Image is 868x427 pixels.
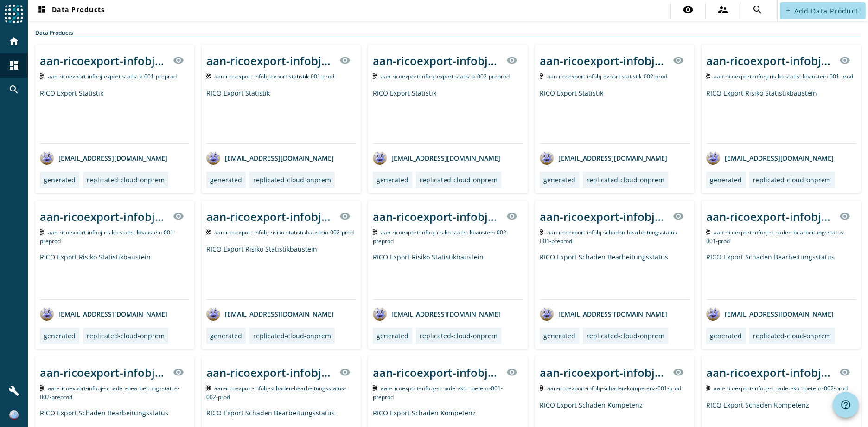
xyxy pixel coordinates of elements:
mat-icon: visibility [506,367,517,378]
img: avatar [706,151,720,165]
span: Kafka Topic: aan-ricoexport-infobj-export-statistik-002-prod [547,72,667,80]
img: Kafka Topic: aan-ricoexport-infobj-schaden-bearbeitungsstatus-002-prod [206,385,211,391]
div: [EMAIL_ADDRESS][DOMAIN_NAME] [706,151,834,165]
img: Kafka Topic: aan-ricoexport-infobj-risiko-statistikbaustein-001-prod [706,73,710,79]
img: Kafka Topic: aan-ricoexport-infobj-schaden-bearbeitungsstatus-002-preprod [40,385,44,391]
img: Kafka Topic: aan-ricoexport-infobj-schaden-bearbeitungsstatus-001-prod [706,229,710,235]
mat-icon: add [785,8,791,13]
div: replicated-cloud-onprem [87,331,165,340]
img: spoud-logo.svg [5,5,23,23]
div: aan-ricoexport-infobj-schaden-bearbeitungsstatus-001-_stage_ [540,209,667,224]
mat-icon: visibility [339,211,351,222]
img: Kafka Topic: aan-ricoexport-infobj-risiko-statistikbaustein-002-prod [206,229,211,235]
mat-icon: dashboard [8,60,19,71]
div: [EMAIL_ADDRESS][DOMAIN_NAME] [373,151,500,165]
div: aan-ricoexport-infobj-risiko-statistikbaustein-002-_stage_ [206,209,334,224]
div: [EMAIL_ADDRESS][DOMAIN_NAME] [40,151,167,165]
span: Kafka Topic: aan-ricoexport-infobj-risiko-statistikbaustein-002-preprod [373,228,508,245]
span: Kafka Topic: aan-ricoexport-infobj-risiko-statistikbaustein-002-prod [214,228,354,236]
div: aan-ricoexport-infobj-export-statistik-001-_stage_ [40,53,167,68]
div: generated [543,175,575,184]
div: [EMAIL_ADDRESS][DOMAIN_NAME] [206,151,334,165]
img: avatar [40,151,54,165]
mat-icon: visibility [339,367,351,378]
button: Add Data Product [780,2,866,19]
span: Kafka Topic: aan-ricoexport-infobj-risiko-statistikbaustein-001-preprod [40,228,175,245]
img: avatar [373,307,387,321]
img: Kafka Topic: aan-ricoexport-infobj-schaden-kompetenz-002-prod [706,385,710,391]
img: 4eed4fe2a633cbc0620d2ab0b5676ee1 [9,410,19,420]
div: replicated-cloud-onprem [420,331,498,340]
span: Kafka Topic: aan-ricoexport-infobj-export-statistik-001-prod [214,72,334,80]
div: aan-ricoexport-infobj-risiko-statistikbaustein-002-_stage_ [373,209,500,224]
mat-icon: visibility [506,55,517,66]
div: RICO Export Statistik [206,89,356,143]
img: Kafka Topic: aan-ricoexport-infobj-export-statistik-002-prod [540,73,544,79]
mat-icon: build [8,385,19,396]
span: Add Data Product [794,6,858,15]
img: avatar [206,307,220,321]
div: generated [377,331,408,340]
mat-icon: visibility [839,367,850,378]
mat-icon: visibility [173,367,184,378]
div: aan-ricoexport-infobj-risiko-statistikbaustein-001-_stage_ [40,209,167,224]
div: RICO Export Statistik [540,89,689,143]
div: Data Products [35,29,861,37]
span: Data Products [36,5,105,16]
span: Kafka Topic: aan-ricoexport-infobj-export-statistik-001-preprod [48,72,177,80]
img: avatar [706,307,720,321]
div: generated [210,331,242,340]
img: Kafka Topic: aan-ricoexport-infobj-schaden-kompetenz-001-preprod [373,385,377,391]
mat-icon: visibility [673,55,684,66]
mat-icon: search [752,4,763,15]
span: Kafka Topic: aan-ricoexport-infobj-schaden-bearbeitungsstatus-001-prod [706,228,846,245]
img: Kafka Topic: aan-ricoexport-infobj-risiko-statistikbaustein-001-preprod [40,229,44,235]
img: Kafka Topic: aan-ricoexport-infobj-export-statistik-001-preprod [40,73,44,79]
mat-icon: supervisor_account [717,4,728,15]
div: aan-ricoexport-infobj-schaden-bearbeitungsstatus-002-_stage_ [206,365,334,380]
div: [EMAIL_ADDRESS][DOMAIN_NAME] [206,307,334,321]
div: RICO Export Risiko Statistikbaustein [706,89,856,143]
mat-icon: search [8,84,19,95]
span: Kafka Topic: aan-ricoexport-infobj-export-statistik-002-preprod [381,72,510,80]
mat-icon: help_outline [840,399,851,410]
span: Kafka Topic: aan-ricoexport-infobj-risiko-statistikbaustein-001-prod [714,72,853,80]
div: [EMAIL_ADDRESS][DOMAIN_NAME] [706,307,834,321]
div: [EMAIL_ADDRESS][DOMAIN_NAME] [373,307,500,321]
div: replicated-cloud-onprem [753,175,831,184]
div: aan-ricoexport-infobj-risiko-statistikbaustein-001-_stage_ [706,53,834,68]
div: aan-ricoexport-infobj-export-statistik-002-_stage_ [540,53,667,68]
div: generated [44,175,76,184]
img: Kafka Topic: aan-ricoexport-infobj-schaden-bearbeitungsstatus-001-preprod [540,229,544,235]
div: generated [710,331,742,340]
div: generated [44,331,76,340]
div: RICO Export Schaden Bearbeitungsstatus [706,252,856,299]
div: aan-ricoexport-infobj-schaden-bearbeitungsstatus-002-_stage_ [40,365,167,380]
span: Kafka Topic: aan-ricoexport-infobj-schaden-kompetenz-002-prod [714,384,848,392]
img: avatar [540,151,554,165]
div: aan-ricoexport-infobj-schaden-bearbeitungsstatus-001-_stage_ [706,209,834,224]
mat-icon: visibility [673,211,684,222]
img: Kafka Topic: aan-ricoexport-infobj-export-statistik-002-preprod [373,73,377,79]
div: replicated-cloud-onprem [253,331,331,340]
span: Kafka Topic: aan-ricoexport-infobj-schaden-kompetenz-001-preprod [373,384,503,401]
div: aan-ricoexport-infobj-schaden-kompetenz-001-_stage_ [373,365,500,380]
mat-icon: visibility [506,211,517,222]
div: replicated-cloud-onprem [87,175,165,184]
div: RICO Export Risiko Statistikbaustein [373,252,523,299]
div: generated [710,175,742,184]
div: RICO Export Risiko Statistikbaustein [206,245,356,299]
img: avatar [540,307,554,321]
mat-icon: visibility [339,55,351,66]
img: avatar [206,151,220,165]
div: aan-ricoexport-infobj-export-statistik-002-_stage_ [373,53,500,68]
mat-icon: dashboard [36,5,47,16]
div: RICO Export Statistik [40,89,190,143]
div: [EMAIL_ADDRESS][DOMAIN_NAME] [540,307,667,321]
img: Kafka Topic: aan-ricoexport-infobj-schaden-kompetenz-001-prod [540,385,544,391]
mat-icon: visibility [839,211,850,222]
span: Kafka Topic: aan-ricoexport-infobj-schaden-bearbeitungsstatus-001-preprod [540,228,679,245]
img: avatar [40,307,54,321]
span: Kafka Topic: aan-ricoexport-infobj-schaden-bearbeitungsstatus-002-prod [206,384,346,401]
span: Kafka Topic: aan-ricoexport-infobj-schaden-kompetenz-001-prod [547,384,681,392]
